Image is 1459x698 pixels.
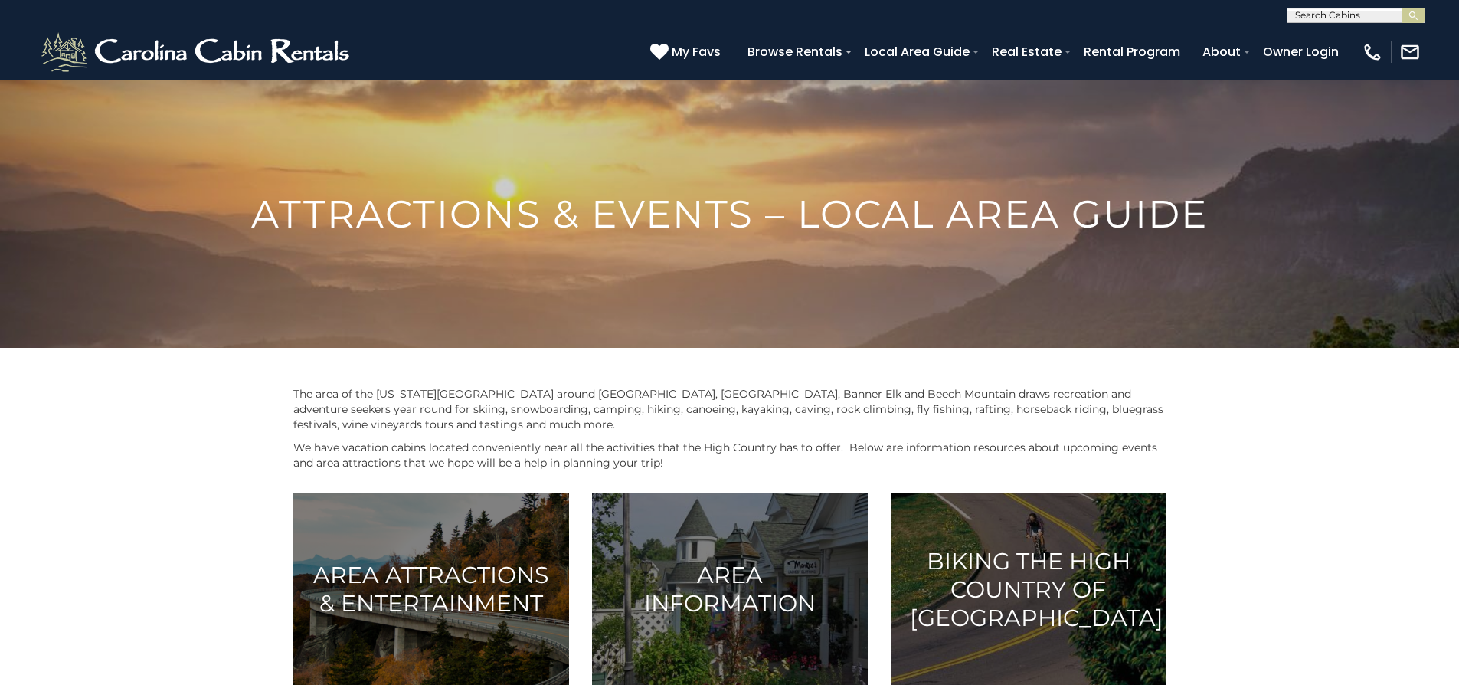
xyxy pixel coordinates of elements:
[984,38,1069,65] a: Real Estate
[293,493,569,685] a: Area Attractions & Entertainment
[891,493,1166,685] a: Biking the High Country of [GEOGRAPHIC_DATA]
[1076,38,1188,65] a: Rental Program
[293,386,1166,432] p: The area of the [US_STATE][GEOGRAPHIC_DATA] around [GEOGRAPHIC_DATA], [GEOGRAPHIC_DATA], Banner E...
[1195,38,1248,65] a: About
[650,42,725,62] a: My Favs
[1255,38,1346,65] a: Owner Login
[293,440,1166,470] p: We have vacation cabins located conveniently near all the activities that the High Country has to...
[592,493,868,685] a: Area Information
[38,29,356,75] img: White-1-2.png
[857,38,977,65] a: Local Area Guide
[312,561,550,618] h3: Area Attractions & Entertainment
[672,42,721,61] span: My Favs
[1362,41,1383,63] img: phone-regular-white.png
[1399,41,1421,63] img: mail-regular-white.png
[611,561,849,618] h3: Area Information
[740,38,850,65] a: Browse Rentals
[910,547,1147,632] h3: Biking the High Country of [GEOGRAPHIC_DATA]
